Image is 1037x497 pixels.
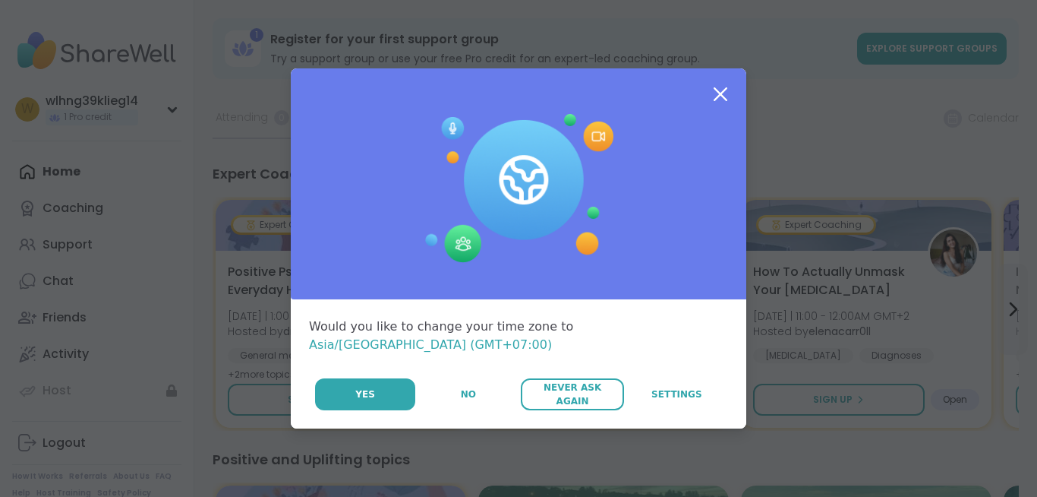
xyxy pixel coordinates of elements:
a: Settings [626,378,728,410]
img: Session Experience [424,114,613,263]
span: Yes [355,388,375,401]
span: No [461,388,476,401]
button: No [417,378,519,410]
button: Never Ask Again [521,378,623,410]
div: Would you like to change your time zone to [309,318,728,354]
button: Yes [315,378,415,410]
span: Asia/[GEOGRAPHIC_DATA] (GMT+07:00) [309,337,552,352]
span: Settings [651,388,702,401]
span: Never Ask Again [528,381,616,408]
